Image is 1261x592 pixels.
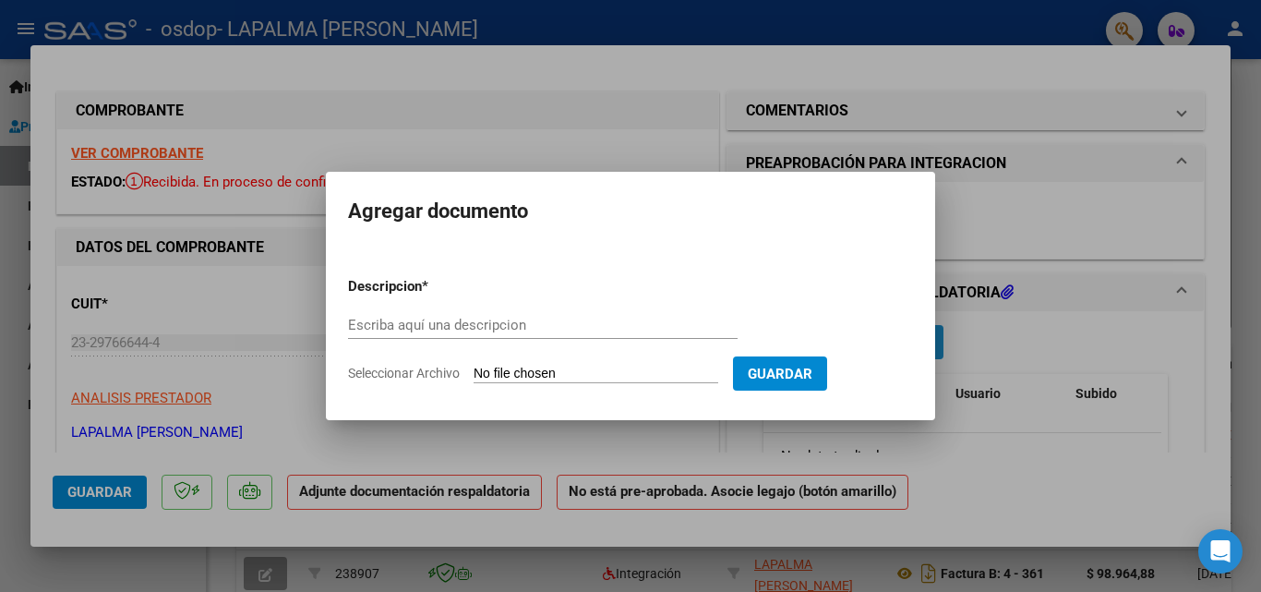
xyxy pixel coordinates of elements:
[748,366,812,382] span: Guardar
[733,356,827,391] button: Guardar
[348,194,913,229] h2: Agregar documento
[348,276,518,297] p: Descripcion
[1198,529,1243,574] div: Open Intercom Messenger
[348,366,460,381] span: Seleccionar Archivo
